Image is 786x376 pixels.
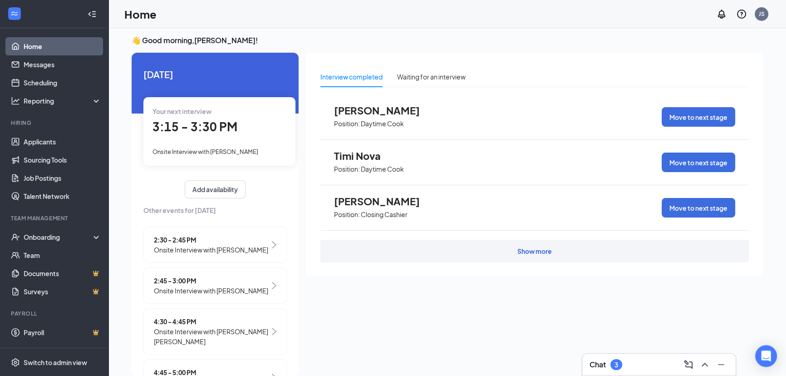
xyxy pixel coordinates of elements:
svg: Notifications [716,9,727,20]
span: [DATE] [143,67,287,81]
div: Open Intercom Messenger [755,345,777,367]
a: Sourcing Tools [24,151,101,169]
span: Timi Nova [334,150,434,162]
div: Show more [517,247,552,256]
span: 2:30 - 2:45 PM [154,235,268,245]
svg: Analysis [11,96,20,105]
a: Applicants [24,133,101,151]
div: 3 [614,361,618,369]
svg: Settings [11,358,20,367]
svg: WorkstreamLogo [10,9,19,18]
span: Other events for [DATE] [143,205,287,215]
button: Minimize [714,357,728,372]
span: Your next interview [152,107,211,115]
a: PayrollCrown [24,323,101,341]
div: Team Management [11,214,99,222]
a: Talent Network [24,187,101,205]
p: Daytime Cook [361,165,404,173]
span: 3:15 - 3:30 PM [152,119,237,134]
span: 4:30 - 4:45 PM [154,317,270,327]
div: Waiting for an interview [397,72,466,82]
a: SurveysCrown [24,282,101,301]
svg: ChevronUp [699,359,710,370]
div: Payroll [11,310,99,317]
button: Move to next stage [662,198,735,218]
span: Onsite Interview with [PERSON_NAME] [154,245,268,255]
span: Onsite Interview with [PERSON_NAME] [154,286,268,296]
div: Onboarding [24,233,93,242]
a: Team [24,246,101,264]
p: Position: [334,119,360,128]
a: Scheduling [24,74,101,92]
div: Switch to admin view [24,358,87,367]
p: Daytime Cook [361,119,404,128]
svg: Minimize [716,359,727,370]
svg: ComposeMessage [683,359,694,370]
button: Move to next stage [662,153,735,172]
button: Move to next stage [662,107,735,127]
h3: 👋 Good morning, [PERSON_NAME] ! [132,35,763,45]
svg: Collapse [88,10,97,19]
div: Hiring [11,119,99,127]
h1: Home [124,6,157,22]
div: JS [759,10,765,18]
h3: Chat [589,360,606,370]
div: Interview completed [320,72,383,82]
button: ChevronUp [698,357,712,372]
span: [PERSON_NAME] [334,195,434,207]
button: Add availability [185,180,246,198]
button: ComposeMessage [681,357,696,372]
span: Onsite Interview with [PERSON_NAME] [PERSON_NAME] [154,327,270,346]
a: Home [24,37,101,55]
span: Onsite Interview with [PERSON_NAME] [152,148,258,155]
p: Closing Cashier [361,210,408,219]
p: Position: [334,210,360,219]
a: DocumentsCrown [24,264,101,282]
span: [PERSON_NAME] [334,104,434,116]
svg: QuestionInfo [736,9,747,20]
a: Job Postings [24,169,101,187]
span: 2:45 - 3:00 PM [154,276,268,286]
a: Messages [24,55,101,74]
svg: UserCheck [11,233,20,242]
div: Reporting [24,96,102,105]
p: Position: [334,165,360,173]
